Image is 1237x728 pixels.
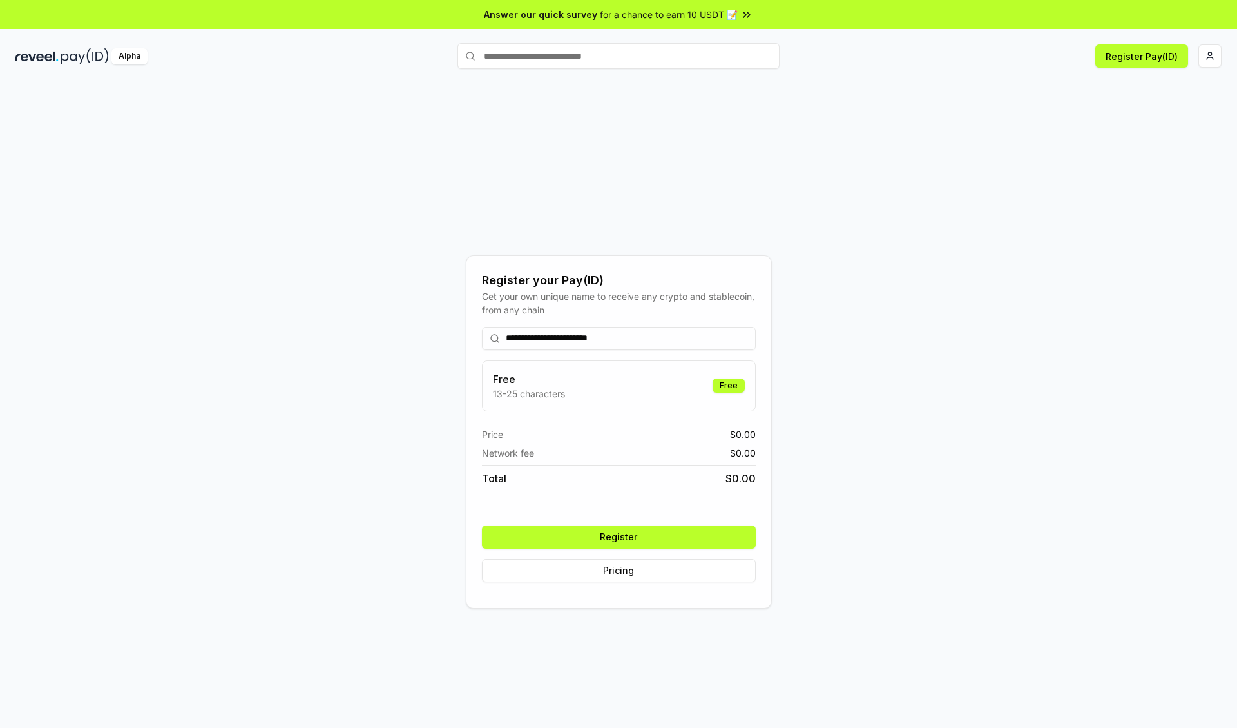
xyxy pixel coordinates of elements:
[730,446,756,460] span: $ 0.00
[725,471,756,486] span: $ 0.00
[493,371,565,387] h3: Free
[482,559,756,582] button: Pricing
[482,290,756,317] div: Get your own unique name to receive any crypto and stablecoin, from any chain
[713,379,745,393] div: Free
[493,387,565,400] p: 13-25 characters
[730,428,756,441] span: $ 0.00
[484,8,597,21] span: Answer our quick survey
[482,428,503,441] span: Price
[600,8,738,21] span: for a chance to earn 10 USDT 📝
[482,271,756,290] div: Register your Pay(ID)
[1095,44,1188,68] button: Register Pay(ID)
[111,48,148,64] div: Alpha
[482,526,756,549] button: Register
[15,48,59,64] img: reveel_dark
[482,471,506,486] span: Total
[61,48,109,64] img: pay_id
[482,446,534,460] span: Network fee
